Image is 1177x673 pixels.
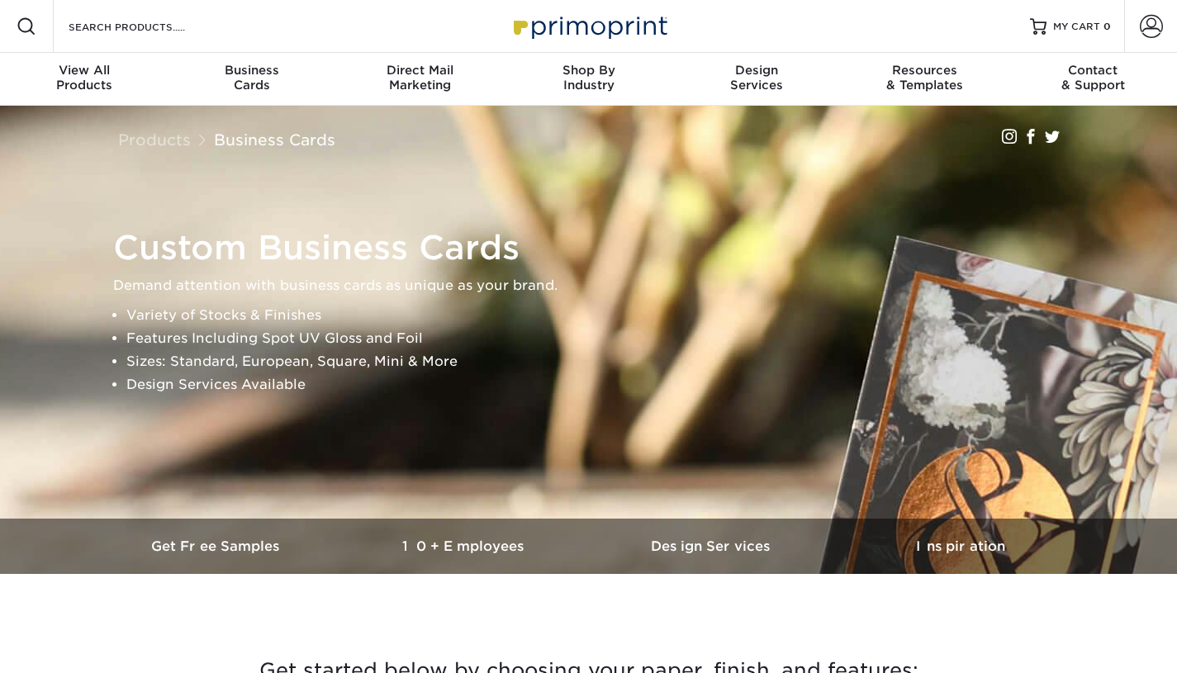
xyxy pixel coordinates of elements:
[672,63,841,92] div: Services
[1009,63,1177,92] div: & Support
[505,63,673,92] div: Industry
[841,63,1009,92] div: & Templates
[126,327,1080,350] li: Features Including Spot UV Gloss and Foil
[672,63,841,78] span: Design
[336,63,505,78] span: Direct Mail
[67,17,228,36] input: SEARCH PRODUCTS.....
[505,63,673,78] span: Shop By
[126,350,1080,373] li: Sizes: Standard, European, Square, Mini & More
[168,63,337,78] span: Business
[113,228,1080,268] h1: Custom Business Cards
[336,53,505,106] a: Direct MailMarketing
[506,8,672,44] img: Primoprint
[841,53,1009,106] a: Resources& Templates
[505,53,673,106] a: Shop ByIndustry
[126,373,1080,396] li: Design Services Available
[214,130,335,149] a: Business Cards
[589,519,837,574] a: Design Services
[93,519,341,574] a: Get Free Samples
[1103,21,1111,32] span: 0
[118,130,191,149] a: Products
[589,538,837,554] h3: Design Services
[841,63,1009,78] span: Resources
[1009,53,1177,106] a: Contact& Support
[93,538,341,554] h3: Get Free Samples
[837,519,1084,574] a: Inspiration
[126,304,1080,327] li: Variety of Stocks & Finishes
[168,53,337,106] a: BusinessCards
[341,538,589,554] h3: 10+ Employees
[341,519,589,574] a: 10+ Employees
[1009,63,1177,78] span: Contact
[837,538,1084,554] h3: Inspiration
[672,53,841,106] a: DesignServices
[1053,20,1100,34] span: MY CART
[168,63,337,92] div: Cards
[113,274,1080,297] p: Demand attention with business cards as unique as your brand.
[336,63,505,92] div: Marketing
